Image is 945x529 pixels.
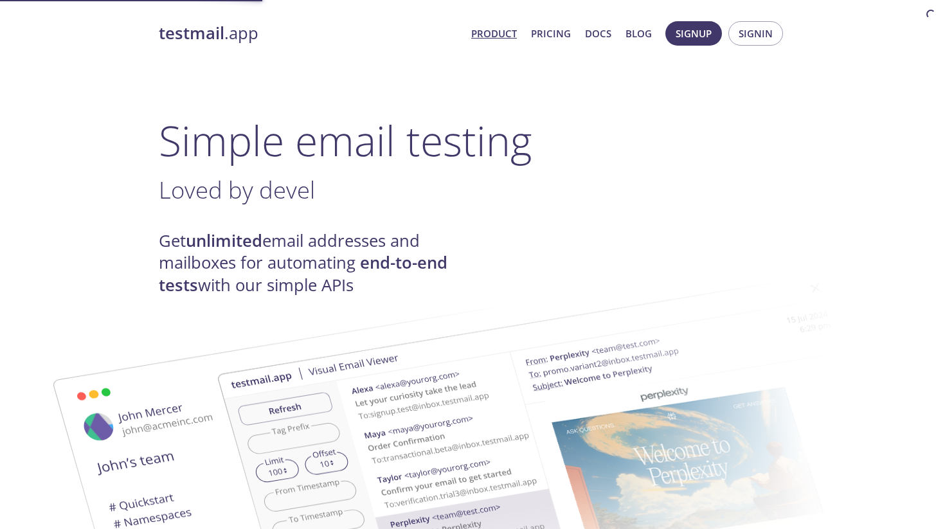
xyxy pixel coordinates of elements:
[159,230,473,296] h4: Get email addresses and mailboxes for automating with our simple APIs
[159,174,315,206] span: Loved by devel
[531,25,571,42] a: Pricing
[739,25,773,42] span: Signin
[625,25,652,42] a: Blog
[159,251,447,296] strong: end-to-end tests
[186,229,262,252] strong: unlimited
[159,22,224,44] strong: testmail
[676,25,712,42] span: Signup
[159,116,786,165] h1: Simple email testing
[159,22,461,44] a: testmail.app
[665,21,722,46] button: Signup
[728,21,783,46] button: Signin
[585,25,611,42] a: Docs
[471,25,517,42] a: Product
